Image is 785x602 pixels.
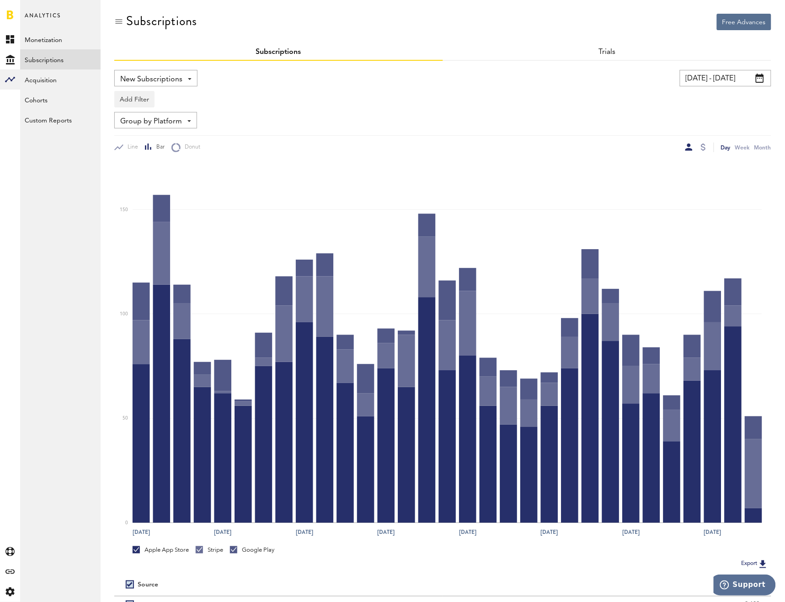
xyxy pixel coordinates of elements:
text: [DATE] [622,528,640,536]
span: Bar [152,144,165,151]
text: 0 [125,521,128,525]
text: [DATE] [214,528,231,536]
text: [DATE] [459,528,476,536]
text: 150 [120,208,128,212]
iframe: Opens a widget where you can find more information [714,575,776,597]
span: Group by Platform [120,114,182,129]
text: [DATE] [377,528,395,536]
div: Stripe [196,546,223,554]
text: [DATE] [296,528,313,536]
button: Export [739,558,771,570]
div: Source [138,581,158,589]
a: Subscriptions [256,48,301,56]
img: Export [758,559,769,570]
a: Monetization [20,29,101,49]
span: Analytics [25,10,61,29]
text: [DATE] [541,528,558,536]
text: 100 [120,312,128,316]
span: Line [123,144,138,151]
a: Custom Reports [20,110,101,130]
button: Add Filter [114,91,155,107]
div: Month [754,143,771,152]
a: Subscriptions [20,49,101,69]
a: Acquisition [20,69,101,90]
div: Week [735,143,750,152]
text: 50 [123,416,128,421]
div: Day [721,143,731,152]
span: Donut [181,144,200,151]
div: Subscriptions [126,14,197,28]
text: [DATE] [704,528,721,536]
span: New Subscriptions [120,72,182,87]
button: Free Advances [717,14,771,30]
div: Google Play [230,546,274,554]
div: Apple App Store [133,546,189,554]
div: Period total [454,581,760,589]
text: [DATE] [133,528,150,536]
a: Trials [598,48,615,56]
a: Cohorts [20,90,101,110]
